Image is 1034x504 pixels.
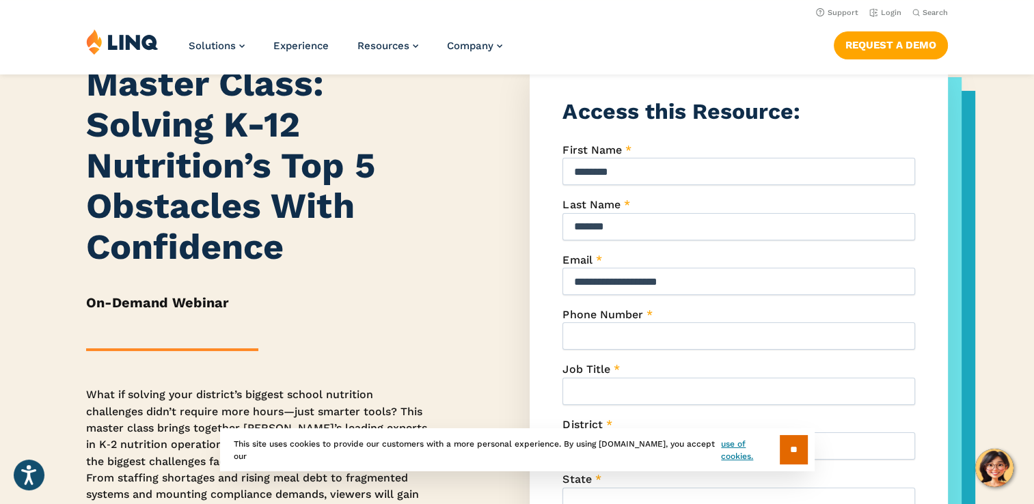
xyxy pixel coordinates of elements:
nav: Button Navigation [834,29,948,59]
span: Search [923,8,948,17]
div: This site uses cookies to provide our customers with a more personal experience. By using [DOMAIN... [220,428,815,471]
span: Company [447,40,493,52]
nav: Primary Navigation [189,29,502,74]
strong: Access this Resource: [562,98,800,124]
span: Email [562,253,592,266]
span: District [562,418,602,431]
span: Last Name [562,198,620,211]
span: Solutions [189,40,236,52]
a: Resources [357,40,418,52]
h1: Master Class: Solving K-12 Nutrition’s Top 5 Obstacles With Confidence [86,64,430,268]
span: Job Title [562,363,610,376]
a: Request a Demo [834,31,948,59]
h5: On-Demand Webinar [86,292,430,313]
a: Support [816,8,858,17]
a: Solutions [189,40,245,52]
img: LINQ | K‑12 Software [86,29,159,55]
span: Resources [357,40,409,52]
a: Company [447,40,502,52]
span: Phone Number [562,308,642,321]
button: Hello, have a question? Let’s chat. [975,449,1013,487]
button: Open Search Bar [912,8,948,18]
span: First Name [562,143,621,156]
a: Login [869,8,901,17]
a: use of cookies. [721,438,779,462]
a: Experience [273,40,329,52]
